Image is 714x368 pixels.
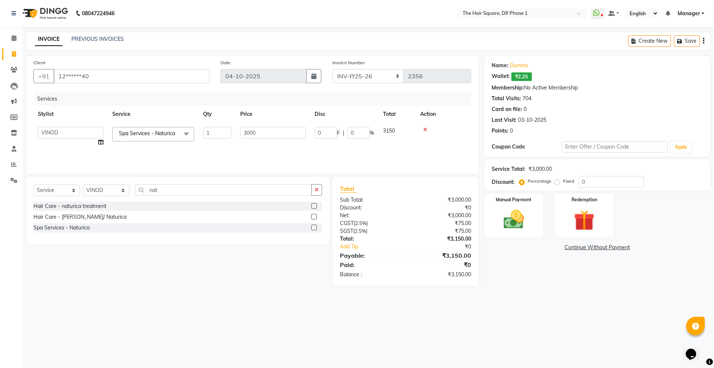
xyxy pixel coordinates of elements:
div: ₹3,150.00 [405,235,476,243]
th: Service [108,106,199,123]
div: Membership: [492,84,524,92]
th: Stylist [33,106,108,123]
div: Card on file: [492,105,522,113]
span: F [337,129,340,137]
div: ( ) [334,227,405,235]
div: ₹0 [417,243,476,251]
div: ₹0 [405,204,476,212]
span: Manager [678,10,700,17]
span: 2.5% [355,220,366,226]
button: Save [674,35,700,47]
div: Service Total: [492,165,525,173]
div: Name: [492,62,508,69]
th: Disc [310,106,379,123]
div: ₹3,150.00 [405,251,476,260]
span: Spa Services - Naturica [119,130,175,137]
div: 03-10-2025 [518,116,546,124]
span: | [343,129,344,137]
div: Services [34,92,477,106]
a: x [175,130,178,137]
input: Enter Offer / Coupon Code [562,141,668,153]
div: Spa Services - Naturica [33,224,90,232]
a: INVOICE [35,33,62,46]
span: Total [340,185,357,193]
b: 08047224946 [82,3,115,24]
div: Discount: [334,204,405,212]
th: Action [416,106,471,123]
span: 2.5% [355,228,366,234]
span: SGST [340,228,353,234]
th: Price [236,106,310,123]
div: Coupon Code [492,143,562,151]
span: CGST [340,220,354,227]
div: ₹3,000.00 [405,196,476,204]
input: Search or Scan [135,184,312,196]
span: 3150 [383,127,395,134]
div: Total: [334,235,405,243]
label: Redemption [572,196,597,203]
a: Continue Without Payment [486,244,709,251]
div: ₹75.00 [405,219,476,227]
div: Paid: [334,260,405,269]
img: _gift.svg [567,208,601,233]
button: Apply [670,141,692,153]
input: Search by Name/Mobile/Email/Code [54,69,209,83]
label: Date [221,59,231,66]
div: Net: [334,212,405,219]
div: 704 [522,95,531,102]
button: Create New [628,35,671,47]
div: ₹0 [405,260,476,269]
img: _cash.svg [497,208,531,231]
div: Wallet: [492,72,510,81]
div: Sub Total: [334,196,405,204]
img: logo [19,3,70,24]
label: Manual Payment [496,196,531,203]
label: Percentage [528,178,551,185]
div: Hair Care - [PERSON_NAME]/ Naturica [33,213,126,221]
div: ( ) [334,219,405,227]
button: +91 [33,69,54,83]
div: Last Visit: [492,116,517,124]
a: PREVIOUS INVOICES [71,36,124,42]
div: ₹3,000.00 [405,212,476,219]
div: Hair Care - naturica treatment [33,202,106,210]
div: Payable: [334,251,405,260]
div: Balance : [334,271,405,279]
div: ₹3,000.00 [528,165,552,173]
label: Client [33,59,45,66]
a: Dummy [510,62,528,69]
div: Points: [492,127,508,135]
label: Fixed [563,178,574,185]
iframe: chat widget [683,338,707,361]
th: Total [379,106,416,123]
div: Total Visits: [492,95,521,102]
a: Add Tip [334,243,417,251]
span: % [370,129,374,137]
span: ₹2.25 [511,72,532,81]
div: 0 [510,127,513,135]
div: ₹75.00 [405,227,476,235]
th: Qty [199,106,236,123]
div: 0 [524,105,527,113]
div: Discount: [492,178,515,186]
div: ₹3,150.00 [405,271,476,279]
label: Invoice Number [332,59,365,66]
div: No Active Membership [492,84,703,92]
